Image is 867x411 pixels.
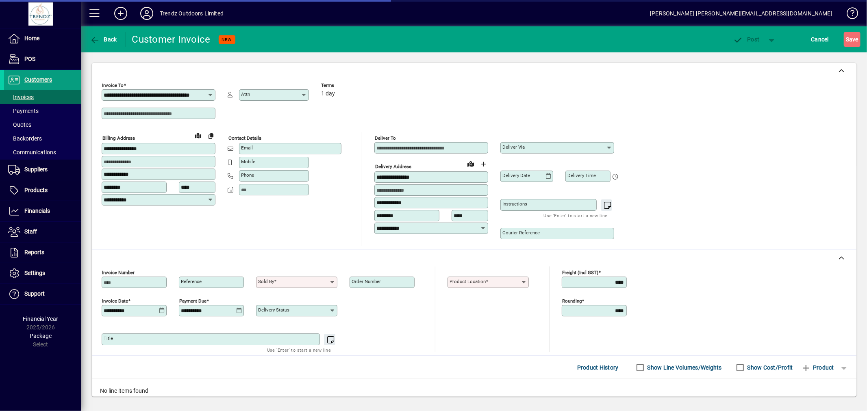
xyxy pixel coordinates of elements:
span: Communications [8,149,56,156]
span: Support [24,290,45,297]
div: Customer Invoice [132,33,211,46]
span: Financials [24,208,50,214]
a: Knowledge Base [841,2,857,28]
mat-label: Attn [241,91,250,97]
span: 1 day [321,91,335,97]
mat-label: Phone [241,172,254,178]
span: Cancel [811,33,829,46]
a: POS [4,49,81,69]
span: Package [30,333,52,339]
mat-label: Rounding [562,298,582,304]
span: NEW [222,37,232,42]
div: Trendz Outdoors Limited [160,7,224,20]
span: P [747,36,751,43]
span: Settings [24,270,45,276]
button: Add [108,6,134,21]
span: Suppliers [24,166,48,173]
button: Cancel [809,32,831,47]
mat-label: Delivery time [567,173,596,178]
a: Home [4,28,81,49]
span: Staff [24,228,37,235]
button: Product [797,360,838,375]
span: S [846,36,849,43]
a: Staff [4,222,81,242]
span: Payments [8,108,39,114]
a: View on map [464,157,477,170]
button: Post [729,32,764,47]
div: No line items found [92,379,856,403]
span: Product History [577,361,619,374]
span: Products [24,187,48,193]
mat-label: Deliver via [502,144,525,150]
div: [PERSON_NAME] [PERSON_NAME][EMAIL_ADDRESS][DOMAIN_NAME] [650,7,832,20]
span: ost [733,36,760,43]
a: View on map [191,129,204,142]
button: Save [844,32,860,47]
button: Profile [134,6,160,21]
span: Invoices [8,94,34,100]
mat-label: Freight (incl GST) [562,270,598,275]
mat-hint: Use 'Enter' to start a new line [267,345,331,355]
button: Back [88,32,119,47]
a: Reports [4,242,81,263]
mat-label: Payment due [179,298,206,304]
span: Backorders [8,135,42,142]
a: Backorders [4,132,81,145]
mat-label: Invoice To [102,82,124,88]
mat-label: Reference [181,279,202,284]
a: Communications [4,145,81,159]
label: Show Cost/Profit [746,363,793,372]
a: Suppliers [4,160,81,180]
mat-label: Email [241,145,253,151]
mat-label: Courier Reference [502,230,540,236]
button: Copy to Delivery address [204,129,217,142]
span: Back [90,36,117,43]
mat-label: Delivery status [258,307,289,313]
mat-label: Delivery date [502,173,530,178]
span: Financial Year [23,316,59,322]
span: Quotes [8,121,31,128]
mat-label: Sold by [258,279,274,284]
mat-label: Instructions [502,201,527,207]
span: ave [846,33,858,46]
a: Quotes [4,118,81,132]
label: Show Line Volumes/Weights [646,363,722,372]
mat-hint: Use 'Enter' to start a new line [544,211,608,220]
a: Products [4,180,81,201]
span: Product [801,361,834,374]
mat-label: Invoice date [102,298,128,304]
app-page-header-button: Back [81,32,126,47]
span: Home [24,35,39,41]
a: Payments [4,104,81,118]
mat-label: Deliver To [375,135,396,141]
a: Financials [4,201,81,221]
mat-label: Mobile [241,159,255,164]
span: Terms [321,83,370,88]
mat-label: Invoice number [102,270,135,275]
span: Customers [24,76,52,83]
button: Product History [574,360,622,375]
mat-label: Product location [450,279,486,284]
a: Invoices [4,90,81,104]
span: Reports [24,249,44,255]
a: Support [4,284,81,304]
button: Choose address [477,158,490,171]
a: Settings [4,263,81,283]
mat-label: Title [104,335,113,341]
mat-label: Order number [352,279,381,284]
span: POS [24,56,35,62]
